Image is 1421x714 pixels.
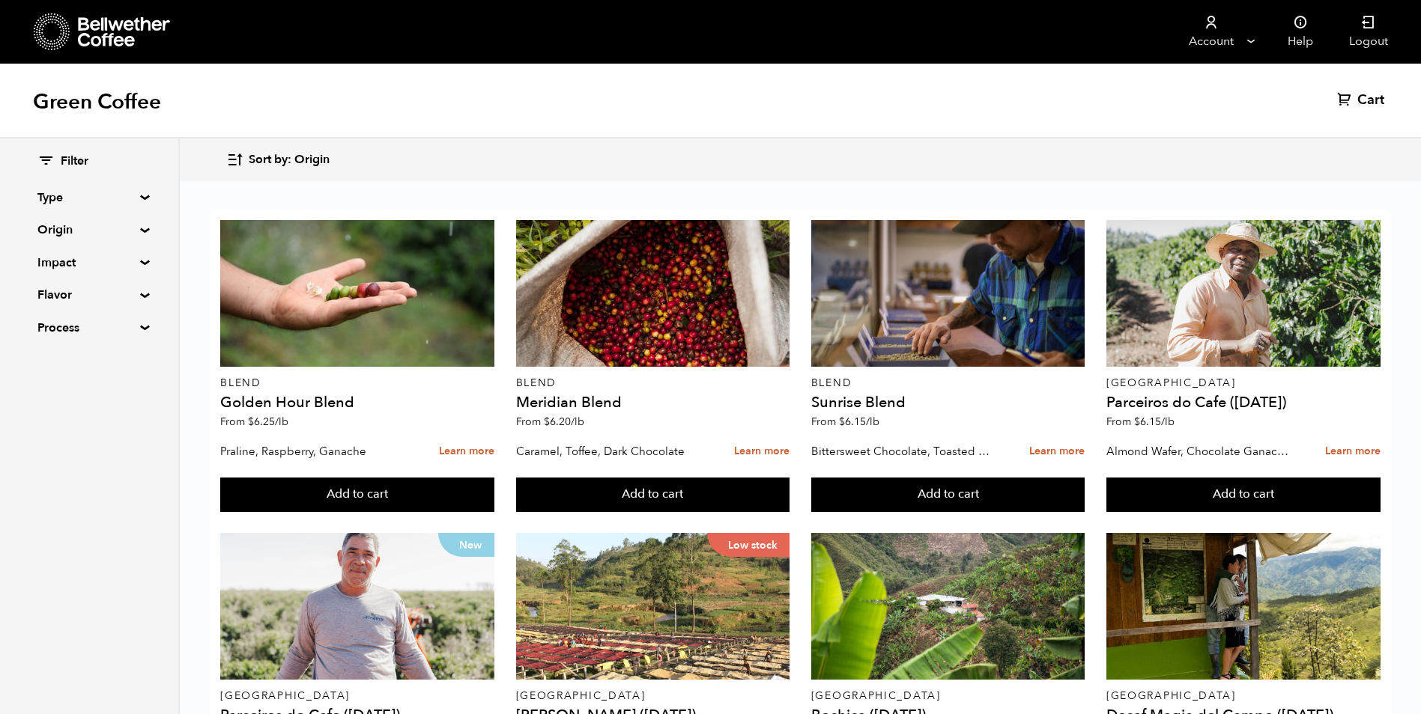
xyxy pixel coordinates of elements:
[516,415,584,429] span: From
[220,533,494,680] a: New
[37,221,141,239] summary: Origin
[571,415,584,429] span: /lb
[1106,477,1381,512] button: Add to cart
[1106,378,1381,388] p: [GEOGRAPHIC_DATA]
[516,691,790,701] p: [GEOGRAPHIC_DATA]
[1106,440,1293,463] p: Almond Wafer, Chocolate Ganache, Bing Cherry
[220,440,407,463] p: Praline, Raspberry, Ganache
[811,477,1085,512] button: Add to cart
[220,691,494,701] p: [GEOGRAPHIC_DATA]
[866,415,879,429] span: /lb
[544,415,584,429] bdi: 6.20
[707,533,790,557] p: Low stock
[544,415,550,429] span: $
[33,88,161,115] h1: Green Coffee
[516,477,790,512] button: Add to cart
[1134,415,1175,429] bdi: 6.15
[37,286,141,304] summary: Flavor
[1029,436,1085,468] a: Learn more
[37,189,141,207] summary: Type
[734,436,790,468] a: Learn more
[220,477,494,512] button: Add to cart
[811,440,998,463] p: Bittersweet Chocolate, Toasted Marshmallow, Candied Orange, Praline
[220,378,494,388] p: Blend
[275,415,288,429] span: /lb
[226,142,330,177] button: Sort by: Origin
[516,533,790,680] a: Low stock
[37,254,141,272] summary: Impact
[839,415,879,429] bdi: 6.15
[439,436,494,468] a: Learn more
[220,415,288,429] span: From
[811,378,1085,388] p: Blend
[516,440,703,463] p: Caramel, Toffee, Dark Chocolate
[1134,415,1140,429] span: $
[1106,415,1175,429] span: From
[811,395,1085,410] h4: Sunrise Blend
[1357,91,1384,109] span: Cart
[248,415,254,429] span: $
[1337,91,1388,109] a: Cart
[839,415,845,429] span: $
[811,415,879,429] span: From
[1325,436,1381,468] a: Learn more
[220,395,494,410] h4: Golden Hour Blend
[249,152,330,168] span: Sort by: Origin
[61,153,88,170] span: Filter
[1106,395,1381,410] h4: Parceiros do Cafe ([DATE])
[516,378,790,388] p: Blend
[438,533,494,557] p: New
[516,395,790,410] h4: Meridian Blend
[248,415,288,429] bdi: 6.25
[37,319,141,337] summary: Process
[1106,691,1381,701] p: [GEOGRAPHIC_DATA]
[811,691,1085,701] p: [GEOGRAPHIC_DATA]
[1161,415,1175,429] span: /lb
